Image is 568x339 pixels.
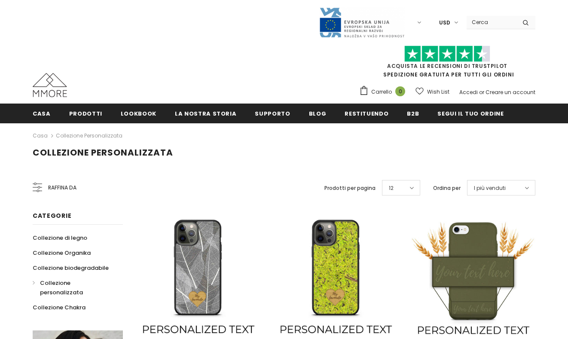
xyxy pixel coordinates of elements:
[33,234,87,242] span: Collezione di legno
[56,132,122,139] a: Collezione personalizzata
[33,245,91,260] a: Collezione Organika
[33,260,109,275] a: Collezione biodegradabile
[33,104,51,123] a: Casa
[309,104,327,123] a: Blog
[69,104,102,123] a: Prodotti
[33,131,48,141] a: Casa
[309,110,327,118] span: Blog
[33,249,91,257] span: Collezione Organika
[395,86,405,96] span: 0
[33,264,109,272] span: Collezione biodegradabile
[40,279,83,296] span: Collezione personalizzata
[175,104,236,123] a: La nostra storia
[33,147,173,159] span: Collezione personalizzata
[175,110,236,118] span: La nostra storia
[319,7,405,38] img: Javni Razpis
[437,104,504,123] a: Segui il tuo ordine
[319,18,405,26] a: Javni Razpis
[407,104,419,123] a: B2B
[359,86,409,98] a: Carrello 0
[48,183,76,192] span: Raffina da
[359,49,535,78] span: SPEDIZIONE GRATUITA PER TUTTI GLI ORDINI
[467,16,516,28] input: Search Site
[121,104,156,123] a: Lookbook
[387,62,507,70] a: Acquista le recensioni di TrustPilot
[69,110,102,118] span: Prodotti
[345,104,388,123] a: Restituendo
[33,303,86,312] span: Collezione Chakra
[33,73,67,97] img: Casi MMORE
[255,104,290,123] a: supporto
[407,110,419,118] span: B2B
[371,88,392,96] span: Carrello
[404,46,490,62] img: Fidati di Pilot Stars
[33,230,87,245] a: Collezione di legno
[33,110,51,118] span: Casa
[433,184,461,192] label: Ordina per
[33,300,86,315] a: Collezione Chakra
[479,89,484,96] span: or
[255,110,290,118] span: supporto
[33,211,71,220] span: Categorie
[459,89,478,96] a: Accedi
[486,89,535,96] a: Creare un account
[121,110,156,118] span: Lookbook
[324,184,376,192] label: Prodotti per pagina
[437,110,504,118] span: Segui il tuo ordine
[427,88,449,96] span: Wish List
[474,184,506,192] span: I più venduti
[345,110,388,118] span: Restituendo
[389,184,394,192] span: 12
[33,275,113,300] a: Collezione personalizzata
[415,84,449,99] a: Wish List
[439,18,450,27] span: USD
